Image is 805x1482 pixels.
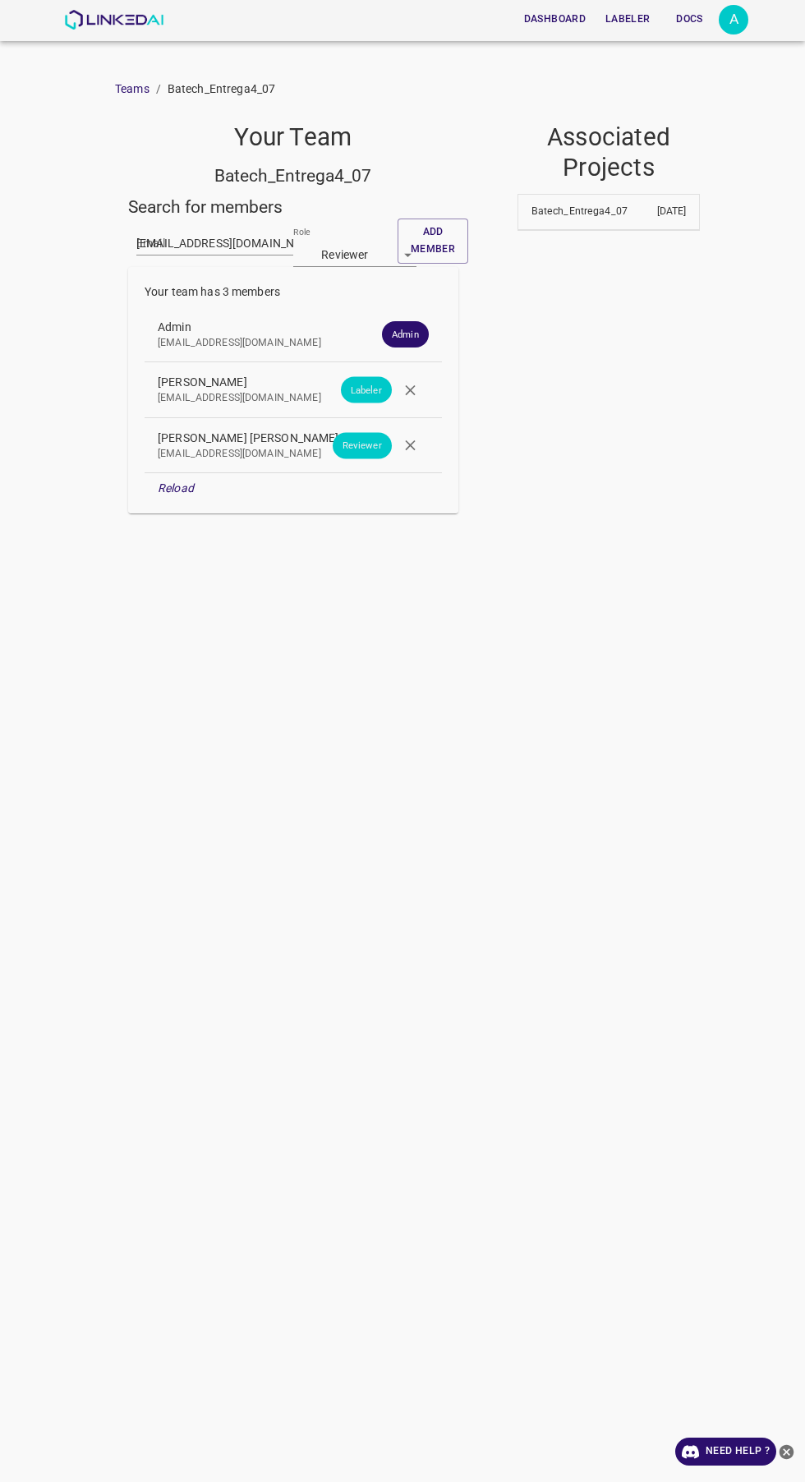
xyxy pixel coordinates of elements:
[333,439,392,453] span: Reviewer
[158,336,402,351] p: [EMAIL_ADDRESS][DOMAIN_NAME]
[517,122,701,182] h4: Associated Projects
[599,6,656,33] button: Labeler
[719,5,748,35] button: Open settings
[115,82,149,95] a: Teams
[514,2,596,36] a: Dashboard
[675,1438,776,1466] a: Need Help ?
[719,5,748,35] div: A
[663,6,715,33] button: Docs
[293,225,310,237] label: Role
[128,164,458,187] h5: Batech_Entrega4_07
[158,374,402,391] span: [PERSON_NAME]
[293,243,416,267] div: Reviewer
[158,481,194,495] em: Reload
[158,319,402,336] span: Admin
[158,447,402,462] p: [EMAIL_ADDRESS][DOMAIN_NAME]
[531,205,609,219] p: Batech_Entrega4_07
[128,122,458,153] h4: Your Team
[158,430,402,447] span: [PERSON_NAME] [PERSON_NAME]
[64,10,163,30] img: LinkedAI
[128,196,458,219] h5: Search for members
[168,81,275,98] p: Batech_Entrega4_07
[517,6,592,33] button: Dashboard
[609,205,686,219] p: [DATE]
[145,473,442,504] div: Reload
[776,1438,797,1466] button: close-help
[382,328,429,342] span: Admin
[596,2,660,36] a: Labeler
[341,383,392,397] span: Labeler
[398,219,468,264] button: Add member
[145,283,442,301] p: Your team has 3 members
[158,391,402,406] p: [EMAIL_ADDRESS][DOMAIN_NAME]
[660,2,719,36] a: Docs
[518,195,700,230] div: Batech_Entrega4_07[DATE]
[115,81,690,98] nav: breadcrumb
[156,81,161,98] li: /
